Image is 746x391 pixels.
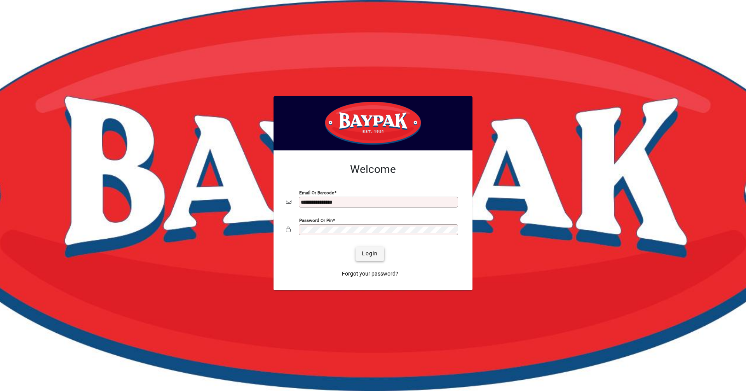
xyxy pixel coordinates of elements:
[339,267,401,281] a: Forgot your password?
[286,163,460,176] h2: Welcome
[299,217,333,223] mat-label: Password or Pin
[342,270,398,278] span: Forgot your password?
[362,250,378,258] span: Login
[299,190,334,195] mat-label: Email or Barcode
[356,247,384,261] button: Login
